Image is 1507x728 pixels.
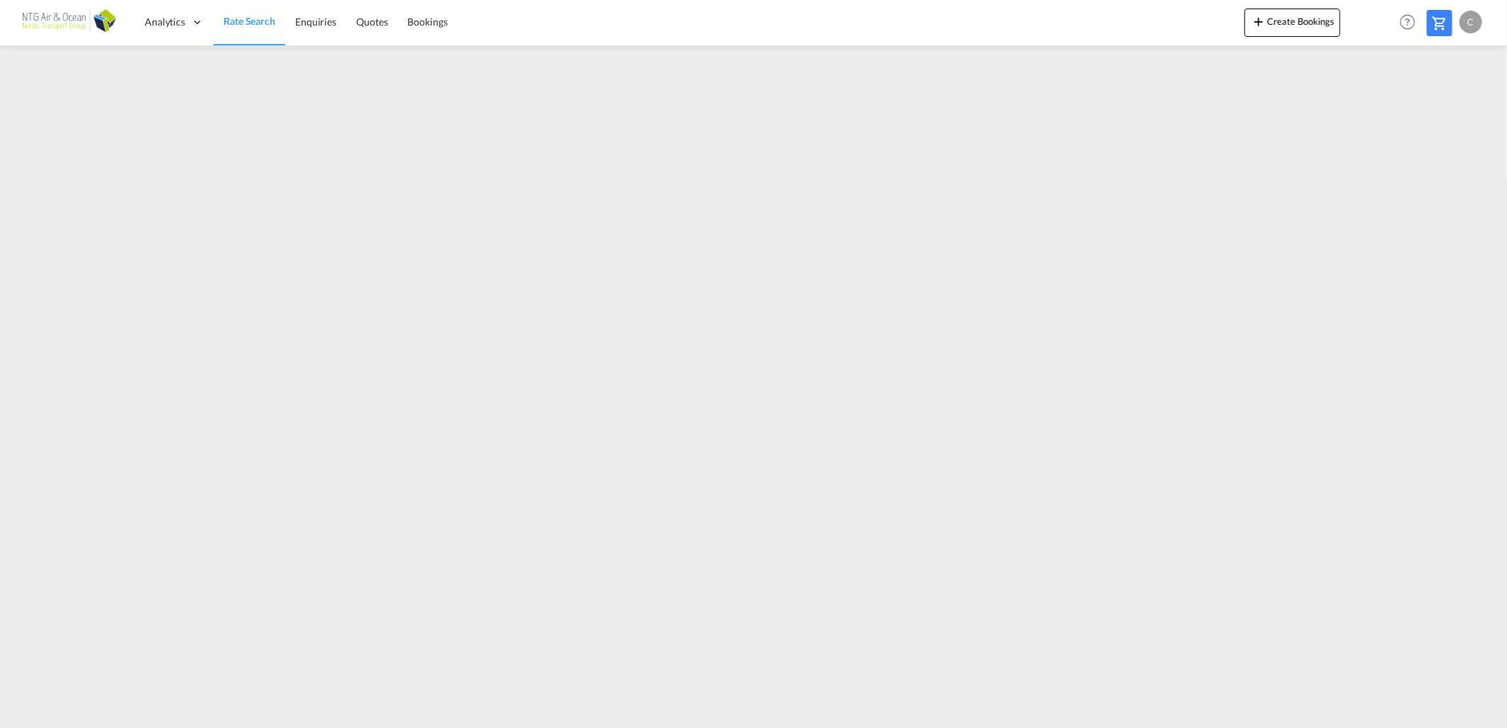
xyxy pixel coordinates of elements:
div: C [1459,11,1482,33]
span: Analytics [145,15,185,29]
div: Help [1396,10,1427,35]
span: Bookings [408,16,448,28]
span: Quotes [356,16,387,28]
span: Help [1396,10,1420,34]
span: Rate Search [223,15,275,27]
md-icon: icon-plus 400-fg [1250,13,1267,30]
button: icon-plus 400-fgCreate Bookings [1244,9,1340,37]
span: Enquiries [295,16,336,28]
img: af31b1c0b01f11ecbc353f8e72265e29.png [21,6,117,38]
